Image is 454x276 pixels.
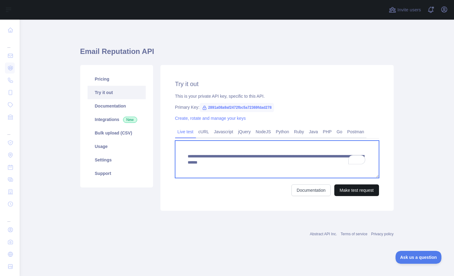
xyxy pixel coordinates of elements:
[273,127,292,137] a: Python
[334,184,379,196] button: Make test request
[200,103,274,112] span: 2891a08a9af2472fbc5a72369fdad278
[175,93,379,99] div: This is your private API key, specific to this API.
[175,116,246,121] a: Create, rotate and manage your keys
[396,251,442,264] iframe: Toggle Customer Support
[5,211,15,223] div: ...
[123,117,137,123] span: New
[306,127,321,137] a: Java
[291,127,306,137] a: Ruby
[175,141,379,178] textarea: To enrich screen reader interactions, please activate Accessibility in Grammarly extension settings
[196,127,212,137] a: cURL
[212,127,236,137] a: Javascript
[388,5,422,15] button: Invite users
[5,37,15,49] div: ...
[80,47,394,61] h1: Email Reputation API
[397,6,421,13] span: Invite users
[341,232,367,236] a: Terms of service
[88,99,146,113] a: Documentation
[310,232,337,236] a: Abstract API Inc.
[5,124,15,136] div: ...
[345,127,366,137] a: Postman
[175,80,379,88] h2: Try it out
[175,104,379,110] div: Primary Key:
[88,153,146,167] a: Settings
[88,86,146,99] a: Try it out
[253,127,273,137] a: NodeJS
[291,184,331,196] a: Documentation
[88,113,146,126] a: Integrations New
[236,127,253,137] a: jQuery
[88,140,146,153] a: Usage
[175,127,196,137] a: Live test
[88,72,146,86] a: Pricing
[321,127,334,137] a: PHP
[88,167,146,180] a: Support
[334,127,345,137] a: Go
[371,232,393,236] a: Privacy policy
[88,126,146,140] a: Bulk upload (CSV)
